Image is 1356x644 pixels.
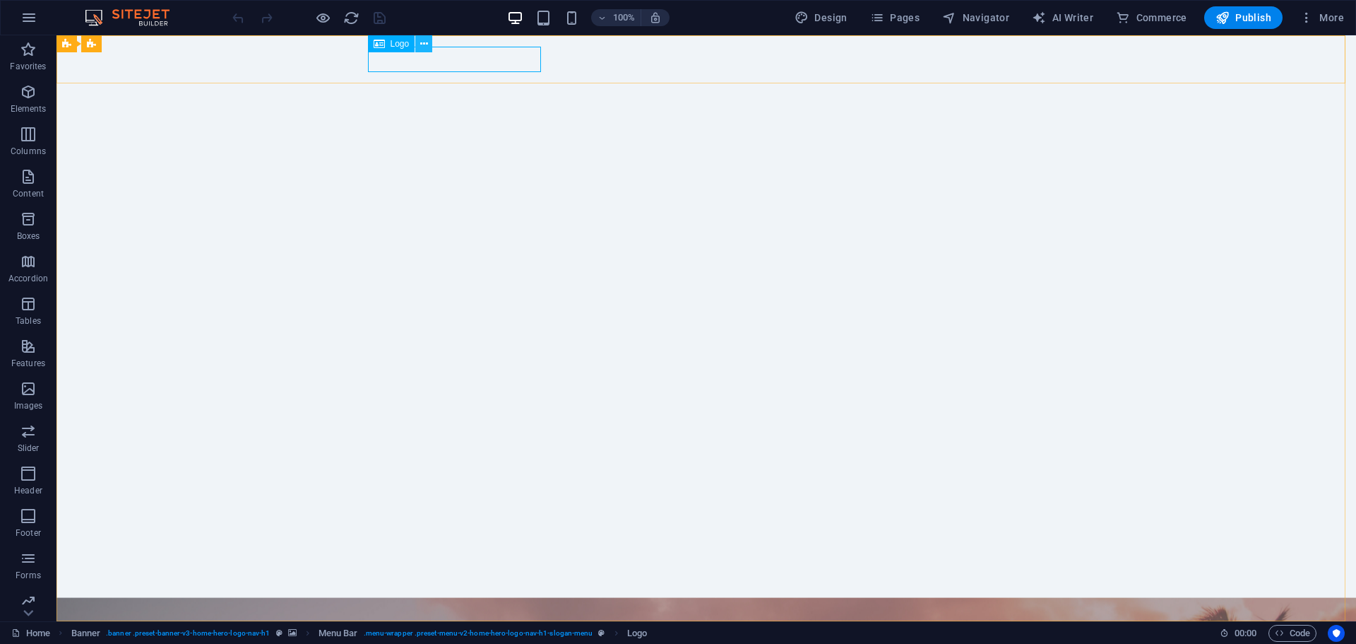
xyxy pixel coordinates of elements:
a: Click to cancel selection. Double-click to open Pages [11,625,50,642]
p: Boxes [17,230,40,242]
button: Commerce [1110,6,1193,29]
button: 100% [591,9,641,26]
span: Navigator [942,11,1009,25]
button: Publish [1204,6,1283,29]
p: Favorites [10,61,46,72]
i: Reload page [343,10,359,26]
span: Click to select. Double-click to edit [319,625,358,642]
span: AI Writer [1032,11,1093,25]
p: Header [14,485,42,496]
p: Columns [11,146,46,157]
button: Navigator [936,6,1015,29]
button: Click here to leave preview mode and continue editing [314,9,331,26]
span: Click to select. Double-click to edit [627,625,647,642]
button: reload [343,9,359,26]
p: Forms [16,570,41,581]
span: Click to select. Double-click to edit [71,625,101,642]
img: Editor Logo [81,9,187,26]
h6: Session time [1220,625,1257,642]
span: Commerce [1116,11,1187,25]
button: Usercentrics [1328,625,1345,642]
p: Elements [11,103,47,115]
span: Code [1275,625,1310,642]
button: AI Writer [1026,6,1099,29]
span: Design [795,11,847,25]
span: : [1244,628,1247,638]
div: Design (Ctrl+Alt+Y) [789,6,853,29]
p: Slider [18,443,40,454]
span: Logo [391,40,410,48]
span: More [1299,11,1344,25]
p: Tables [16,315,41,327]
button: Pages [864,6,925,29]
button: Design [789,6,853,29]
i: This element is a customizable preset [276,629,282,637]
span: . banner .preset-banner-v3-home-hero-logo-nav-h1 [106,625,270,642]
p: Accordion [8,273,48,284]
span: . menu-wrapper .preset-menu-v2-home-hero-logo-nav-h1-slogan-menu [364,625,593,642]
nav: breadcrumb [71,625,648,642]
span: Pages [870,11,920,25]
p: Features [11,358,45,369]
h6: 100% [612,9,635,26]
i: On resize automatically adjust zoom level to fit chosen device. [649,11,662,24]
i: This element is a customizable preset [598,629,605,637]
p: Footer [16,527,41,539]
iframe: To enrich screen reader interactions, please activate Accessibility in Grammarly extension settings [56,35,1356,621]
p: Content [13,188,44,199]
i: This element contains a background [288,629,297,637]
span: Publish [1215,11,1271,25]
p: Images [14,400,43,411]
span: 00 00 [1235,625,1256,642]
button: Code [1268,625,1316,642]
button: More [1294,6,1350,29]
